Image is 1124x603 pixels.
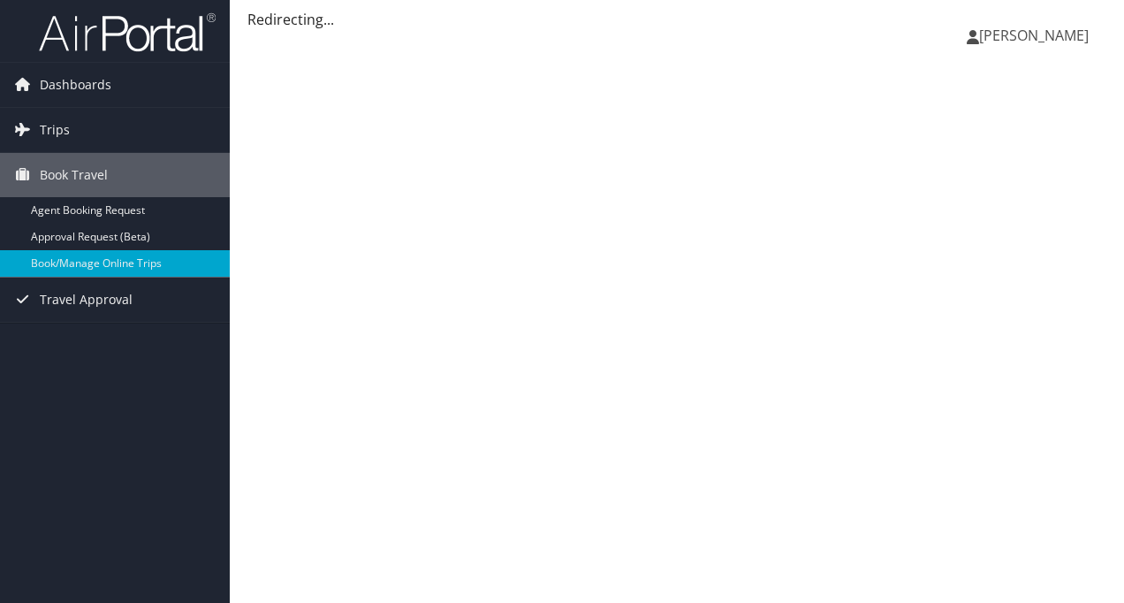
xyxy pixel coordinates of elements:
[40,278,133,322] span: Travel Approval
[979,26,1089,45] span: [PERSON_NAME]
[40,153,108,197] span: Book Travel
[40,63,111,107] span: Dashboards
[967,9,1106,62] a: [PERSON_NAME]
[247,9,1106,30] div: Redirecting...
[40,108,70,152] span: Trips
[39,11,216,53] img: airportal-logo.png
